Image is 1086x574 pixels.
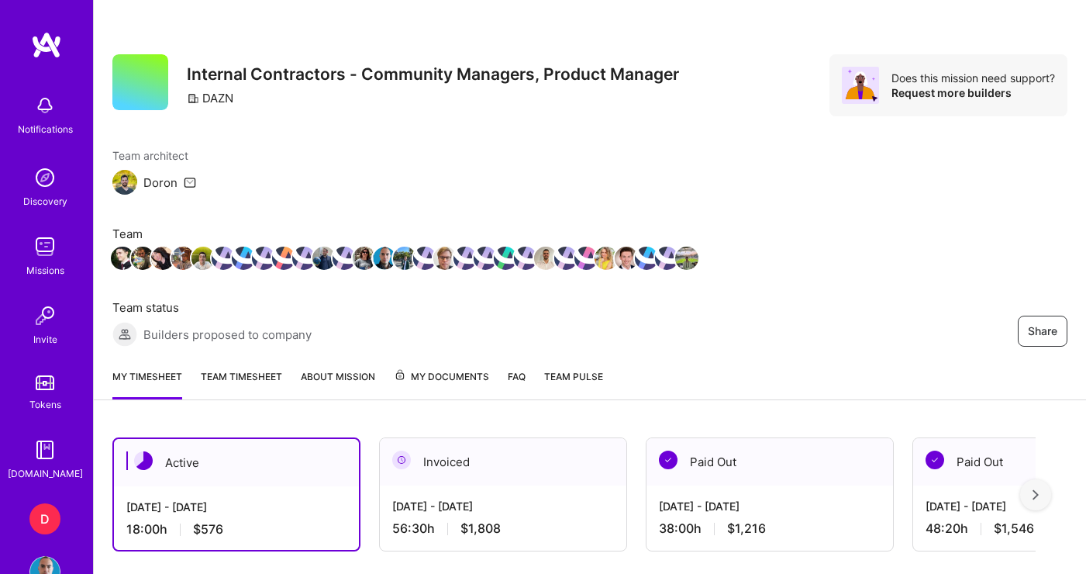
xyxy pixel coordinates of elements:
[112,299,312,316] span: Team status
[153,245,173,271] a: Team Member Avatar
[187,92,199,105] i: icon CompanyGray
[301,368,375,399] a: About Mission
[394,368,489,399] a: My Documents
[143,327,312,343] span: Builders proposed to company
[193,521,223,538] span: $576
[994,520,1034,537] span: $1,546
[312,247,336,270] img: Team Member Avatar
[23,193,67,209] div: Discovery
[29,300,60,331] img: Invite
[515,245,536,271] a: Team Member Avatar
[554,247,577,270] img: Team Member Avatar
[193,245,213,271] a: Team Member Avatar
[392,520,614,537] div: 56:30 h
[677,245,697,271] a: Team Member Avatar
[8,465,83,482] div: [DOMAIN_NAME]
[596,245,616,271] a: Team Member Avatar
[29,503,60,534] div: D
[31,31,62,59] img: logo
[536,245,556,271] a: Team Member Avatar
[213,245,233,271] a: Team Member Avatar
[891,71,1055,85] div: Does this mission need support?
[126,521,346,538] div: 18:00 h
[1018,316,1067,347] button: Share
[574,247,598,270] img: Team Member Avatar
[635,247,658,270] img: Team Member Avatar
[842,67,879,104] img: Avatar
[272,247,295,270] img: Team Member Avatar
[233,245,253,271] a: Team Member Avatar
[544,368,603,399] a: Team Pulse
[392,498,614,514] div: [DATE] - [DATE]
[413,247,436,270] img: Team Member Avatar
[111,247,134,270] img: Team Member Avatar
[133,245,153,271] a: Team Member Avatar
[29,231,60,262] img: teamwork
[655,247,678,270] img: Team Member Avatar
[556,245,576,271] a: Team Member Avatar
[433,247,457,270] img: Team Member Avatar
[232,247,255,270] img: Team Member Avatar
[657,245,677,271] a: Team Member Avatar
[274,245,294,271] a: Team Member Avatar
[353,247,376,270] img: Team Member Avatar
[508,368,526,399] a: FAQ
[33,331,57,348] div: Invite
[514,247,537,270] img: Team Member Avatar
[495,245,515,271] a: Team Member Avatar
[393,247,416,270] img: Team Member Avatar
[891,85,1055,100] div: Request more builders
[126,499,346,515] div: [DATE] - [DATE]
[212,247,235,270] img: Team Member Avatar
[646,438,893,486] div: Paid Out
[252,247,275,270] img: Team Member Avatar
[26,503,64,534] a: D
[253,245,274,271] a: Team Member Avatar
[415,245,435,271] a: Team Member Avatar
[26,262,64,278] div: Missions
[112,245,133,271] a: Team Member Avatar
[143,175,178,191] div: Doron
[453,247,477,270] img: Team Member Avatar
[373,247,396,270] img: Team Member Avatar
[534,247,557,270] img: Team Member Avatar
[659,520,881,537] div: 38:00 h
[394,368,489,386] span: My Documents
[292,247,315,270] img: Team Member Avatar
[131,247,154,270] img: Team Member Avatar
[112,226,697,242] span: Team
[36,375,54,390] img: tokens
[615,247,638,270] img: Team Member Avatar
[187,64,679,84] h3: Internal Contractors - Community Managers, Product Manager
[374,245,395,271] a: Team Member Avatar
[460,520,501,537] span: $1,808
[636,245,657,271] a: Team Member Avatar
[1033,489,1039,500] img: right
[18,121,73,137] div: Notifications
[395,245,415,271] a: Team Member Avatar
[1028,323,1057,339] span: Share
[926,451,944,469] img: Paid Out
[475,245,495,271] a: Team Member Avatar
[171,247,195,270] img: Team Member Avatar
[112,170,137,195] img: Team Architect
[595,247,618,270] img: Team Member Avatar
[314,245,334,271] a: Team Member Avatar
[380,438,626,486] div: Invoiced
[727,520,766,537] span: $1,216
[435,245,455,271] a: Team Member Avatar
[191,247,215,270] img: Team Member Avatar
[474,247,497,270] img: Team Member Avatar
[112,368,182,399] a: My timesheet
[659,498,881,514] div: [DATE] - [DATE]
[576,245,596,271] a: Team Member Avatar
[294,245,314,271] a: Team Member Avatar
[112,147,196,164] span: Team architect
[187,90,233,106] div: DAZN
[184,176,196,188] i: icon Mail
[134,451,153,470] img: Active
[659,451,677,469] img: Paid Out
[29,162,60,193] img: discovery
[29,396,61,413] div: Tokens
[675,247,698,270] img: Team Member Avatar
